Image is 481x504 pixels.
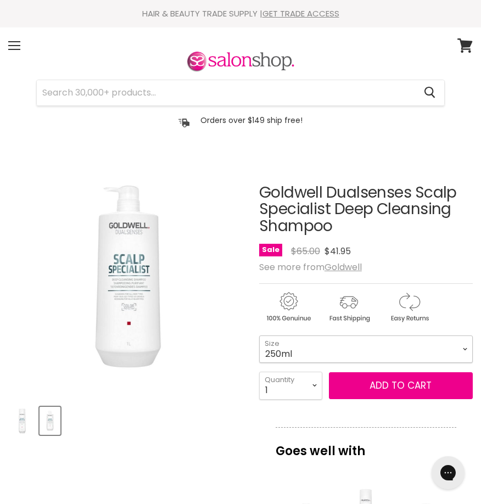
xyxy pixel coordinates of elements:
[320,290,378,324] img: shipping.gif
[380,290,438,324] img: returns.gif
[259,184,473,235] h1: Goldwell Dualsenses Scalp Specialist Deep Cleansing Shampoo
[325,261,362,273] a: Goldwell
[325,245,351,257] span: $41.95
[276,427,456,463] p: Goes well with
[415,80,444,105] button: Search
[9,408,35,434] img: Goldwell Dualsenses Scalp Specialist Deep Cleansing Shampoo
[37,80,415,105] input: Search
[426,452,470,493] iframe: Gorgias live chat messenger
[329,372,473,400] button: Add to cart
[36,80,445,106] form: Product
[262,8,339,19] a: GET TRADE ACCESS
[8,407,36,435] button: Goldwell Dualsenses Scalp Specialist Deep Cleansing Shampoo
[259,261,362,273] span: See more from
[259,244,282,256] span: Sale
[8,157,248,396] div: Goldwell Dualsenses Scalp Specialist Deep Cleansing Shampoo image. Click or Scroll to Zoom.
[7,404,249,435] div: Product thumbnails
[200,115,303,125] p: Orders over $149 ship free!
[40,407,60,435] button: Goldwell Dualsenses Scalp Specialist Deep Cleansing Shampoo
[291,245,320,257] span: $65.00
[259,290,317,324] img: genuine.gif
[41,408,59,434] img: Goldwell Dualsenses Scalp Specialist Deep Cleansing Shampoo
[259,372,322,399] select: Quantity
